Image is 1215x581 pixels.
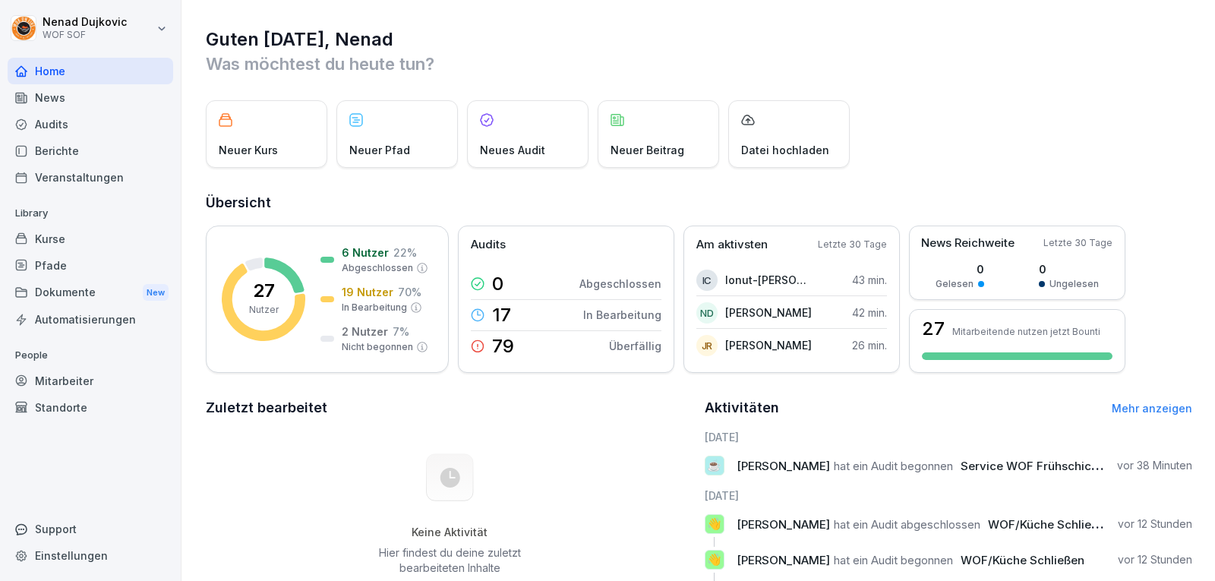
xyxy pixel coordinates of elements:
p: [PERSON_NAME] [725,305,812,320]
p: 22 % [393,245,417,261]
a: DokumenteNew [8,279,173,307]
p: Ungelesen [1049,277,1099,291]
span: [PERSON_NAME] [737,459,830,473]
p: ☕ [707,455,721,476]
p: WOF SOF [43,30,127,40]
p: News Reichweite [921,235,1015,252]
p: Gelesen [936,277,974,291]
a: Kurse [8,226,173,252]
a: Einstellungen [8,542,173,569]
p: Letzte 30 Tage [818,238,887,251]
div: Dokumente [8,279,173,307]
div: New [143,284,169,302]
a: Mehr anzeigen [1112,402,1192,415]
p: [PERSON_NAME] [725,337,812,353]
p: 2 Nutzer [342,324,388,339]
p: 17 [492,306,511,324]
p: 79 [492,337,514,355]
p: vor 12 Stunden [1118,552,1192,567]
p: Überfällig [609,338,661,354]
p: Nutzer [249,303,279,317]
p: 0 [1039,261,1099,277]
p: Mitarbeitende nutzen jetzt Bounti [952,326,1100,337]
span: hat ein Audit begonnen [834,553,953,567]
p: 26 min. [852,337,887,353]
span: hat ein Audit abgeschlossen [834,517,980,532]
span: Service WOF Frühschicht-Check [961,459,1142,473]
a: Standorte [8,394,173,421]
p: Am aktivsten [696,236,768,254]
span: hat ein Audit begonnen [834,459,953,473]
p: 70 % [398,284,421,300]
div: JR [696,335,718,356]
h3: 27 [922,320,945,338]
a: Berichte [8,137,173,164]
p: Nicht begonnen [342,340,413,354]
h2: Übersicht [206,192,1192,213]
p: Nenad Dujkovic [43,16,127,29]
p: Abgeschlossen [342,261,413,275]
p: Letzte 30 Tage [1043,236,1112,250]
p: Was möchtest du heute tun? [206,52,1192,76]
p: In Bearbeitung [583,307,661,323]
a: Pfade [8,252,173,279]
h5: Keine Aktivität [373,526,526,539]
p: Library [8,201,173,226]
p: vor 38 Minuten [1117,458,1192,473]
a: Audits [8,111,173,137]
h2: Zuletzt bearbeitet [206,397,694,418]
p: Neuer Pfad [349,142,410,158]
p: 0 [492,275,503,293]
p: Neuer Beitrag [611,142,684,158]
p: Abgeschlossen [579,276,661,292]
a: Home [8,58,173,84]
p: 19 Nutzer [342,284,393,300]
a: News [8,84,173,111]
p: Neues Audit [480,142,545,158]
p: Ionut-[PERSON_NAME] [725,272,813,288]
div: ND [696,302,718,324]
p: 27 [253,282,275,300]
h6: [DATE] [705,488,1193,504]
div: IC [696,270,718,291]
p: 👋 [707,549,721,570]
h1: Guten [DATE], Nenad [206,27,1192,52]
h2: Aktivitäten [705,397,779,418]
span: [PERSON_NAME] [737,517,830,532]
p: Audits [471,236,506,254]
a: Automatisierungen [8,306,173,333]
p: People [8,343,173,368]
p: Hier findest du deine zuletzt bearbeiteten Inhalte [373,545,526,576]
div: Support [8,516,173,542]
span: WOF/Küche Schließen [961,553,1084,567]
p: vor 12 Stunden [1118,516,1192,532]
p: Datei hochladen [741,142,829,158]
p: 42 min. [852,305,887,320]
span: WOF/Küche Schließen [988,517,1112,532]
a: Mitarbeiter [8,368,173,394]
p: 6 Nutzer [342,245,389,261]
p: 43 min. [852,272,887,288]
p: 7 % [393,324,409,339]
p: In Bearbeitung [342,301,407,314]
span: [PERSON_NAME] [737,553,830,567]
p: Neuer Kurs [219,142,278,158]
p: 0 [936,261,984,277]
p: 👋 [707,513,721,535]
a: Veranstaltungen [8,164,173,191]
h6: [DATE] [705,429,1193,445]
